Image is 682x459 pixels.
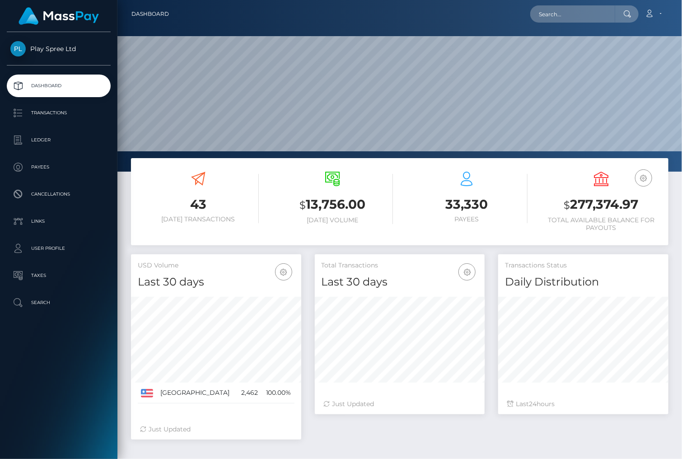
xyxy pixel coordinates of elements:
a: Ledger [7,129,111,151]
a: Dashboard [7,75,111,97]
p: Links [10,215,107,228]
a: Links [7,210,111,233]
img: Play Spree Ltd [10,41,26,56]
p: Taxes [10,269,107,282]
small: $ [299,199,306,211]
h3: 33,330 [406,196,528,213]
div: Just Updated [324,399,476,409]
td: 2,462 [237,383,261,403]
div: Just Updated [140,425,292,434]
p: Ledger [10,133,107,147]
img: MassPay Logo [19,7,99,25]
p: Dashboard [10,79,107,93]
h4: Daily Distribution [505,274,662,290]
h4: Last 30 days [322,274,478,290]
span: 24 [529,400,537,408]
p: Payees [10,160,107,174]
p: User Profile [10,242,107,255]
input: Search... [530,5,615,23]
h6: [DATE] Transactions [138,215,259,223]
h5: Transactions Status [505,261,662,270]
a: Taxes [7,264,111,287]
a: Search [7,291,111,314]
a: Payees [7,156,111,178]
h6: [DATE] Volume [272,216,393,224]
a: Dashboard [131,5,169,23]
h5: USD Volume [138,261,294,270]
p: Cancellations [10,187,107,201]
h3: 13,756.00 [272,196,393,214]
a: Cancellations [7,183,111,206]
h3: 43 [138,196,259,213]
a: Transactions [7,102,111,124]
p: Search [10,296,107,309]
td: [GEOGRAPHIC_DATA] [157,383,237,403]
span: Play Spree Ltd [7,45,111,53]
img: US.png [141,389,153,397]
h6: Total Available Balance for Payouts [541,216,662,232]
h6: Payees [406,215,528,223]
a: User Profile [7,237,111,260]
h4: Last 30 days [138,274,294,290]
h3: 277,374.97 [541,196,662,214]
h5: Total Transactions [322,261,478,270]
small: $ [564,199,570,211]
p: Transactions [10,106,107,120]
div: Last hours [507,399,659,409]
td: 100.00% [261,383,294,403]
